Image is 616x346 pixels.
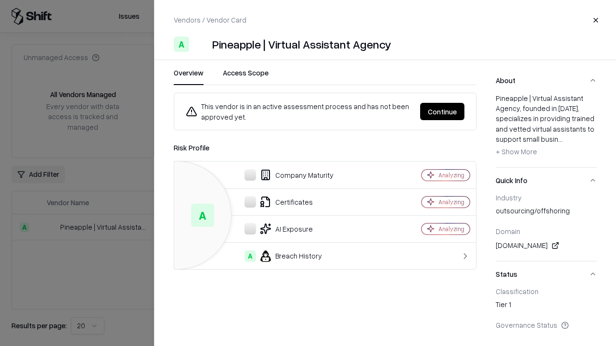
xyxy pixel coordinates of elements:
div: About [496,93,597,167]
img: Pineapple | Virtual Assistant Agency [193,37,208,52]
span: ... [558,135,563,143]
button: + Show More [496,144,537,160]
div: A [174,37,189,52]
button: Access Scope [223,68,269,85]
div: Tier 1 [496,299,597,313]
div: Classification [496,287,597,296]
div: Breach History [182,250,388,262]
div: Certificates [182,196,388,208]
div: Pineapple | Virtual Assistant Agency, founded in [DATE], specializes in providing trained and vet... [496,93,597,160]
div: A [244,250,256,262]
button: Continue [420,103,464,120]
div: Pineapple | Virtual Assistant Agency [212,37,391,52]
button: Quick Info [496,168,597,193]
div: Risk Profile [174,142,476,153]
div: Analyzing [438,225,464,233]
div: AI Exposure [182,223,388,235]
div: Quick Info [496,193,597,261]
button: Status [496,261,597,287]
button: Overview [174,68,204,85]
div: outsourcing/offshoring [496,206,597,219]
div: A [191,204,214,227]
div: Industry [496,193,597,202]
div: Governance Status [496,321,597,329]
div: This vendor is in an active assessment process and has not been approved yet. [186,101,412,122]
div: [DOMAIN_NAME] [496,240,597,251]
div: Analyzing [438,198,464,206]
div: Domain [496,227,597,235]
button: About [496,68,597,93]
div: Analyzing [438,171,464,179]
span: + Show More [496,147,537,156]
div: Company Maturity [182,169,388,181]
p: Vendors / Vendor Card [174,15,246,25]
